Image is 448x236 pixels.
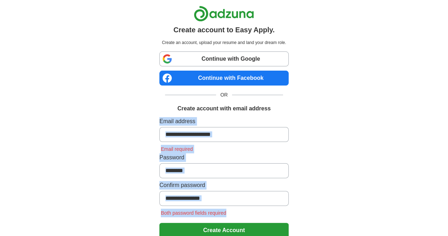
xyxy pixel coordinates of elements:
[161,39,287,46] p: Create an account, upload your resume and land your dream role.
[194,6,254,22] img: Adzuna logo
[159,210,227,216] span: Both password fields required
[159,181,289,190] label: Confirm password
[216,91,232,99] span: OR
[159,117,289,126] label: Email address
[174,24,275,35] h1: Create account to Easy Apply.
[177,104,271,113] h1: Create account with email address
[159,153,289,162] label: Password
[159,51,289,66] a: Continue with Google
[159,146,194,152] span: Email required
[159,71,289,86] a: Continue with Facebook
